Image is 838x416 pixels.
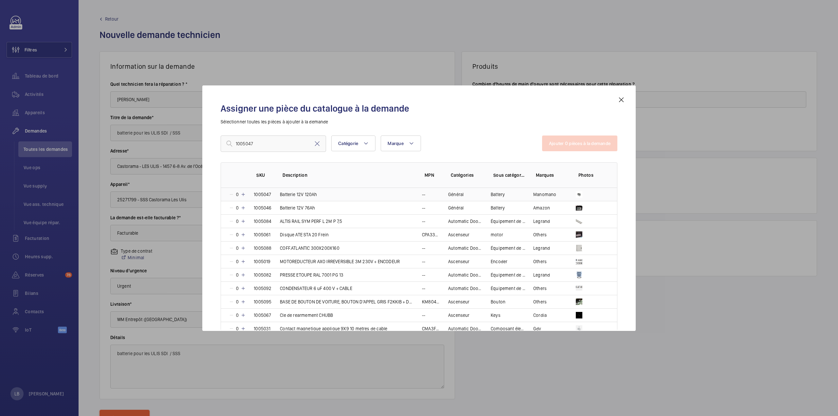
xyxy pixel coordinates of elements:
p: -- [422,272,425,278]
img: 8NonPZreG8OO9ZdmFujHewGgIjZGQB5j-7-g4TSuhlPtaLCi.png [576,298,582,305]
p: Général [448,191,464,198]
p: Others [533,258,547,265]
p: 1005061 [254,231,270,238]
p: Battery [491,191,505,198]
img: 33QNtSH0BF32aJ5WOyXF8pl8tCSV13kRikuPWLbDgjis8YYd.png [576,285,582,292]
img: _5YNJhLgQ8mEJOWk1xqZPUV1huQoYxEUzDXzuz9pcTkEDgaT.png [576,205,582,211]
p: 0 [234,312,241,318]
p: -- [422,285,425,292]
p: Contact magnetique applique 9X9 10 metres de cable [280,325,387,332]
p: Disque ATE STA 20 Frein [280,231,329,238]
p: 0 [234,325,241,332]
p: 0 [234,258,241,265]
p: 1005019 [254,258,270,265]
p: MPN [425,172,440,178]
img: AlX_mtbFI2TLDeDfRfJhYeqVS7x_gEafLwcL7g4hQqSi7eFk.png [576,191,582,198]
button: Marque [381,136,421,151]
p: BASE DE BOUTON DE VOITURE, BOUTON D'APPEL GRIS F2KKIB + DCB [280,298,414,305]
p: MOTOREDUCTEUR AXO IRREVERSIBLE 3M 230V + ENCODEUR [280,258,400,265]
img: n8CaGi6qt2wn1gIMwxj2pEJfVntgfwXudca7MGiZ9xY6OjPh.jpeg [576,231,582,238]
p: Battery [491,205,505,211]
p: 1005088 [254,245,271,251]
p: 0 [234,191,241,198]
img: sYcPNEDCdcz6l384VX25EEYkuVxf3dJ31sZsQxB-_X8t0SJ0.png [576,272,582,278]
p: -- [422,312,425,318]
p: Cle de rearmement CHUBB [280,312,333,318]
p: 0 [234,245,241,251]
p: CMA3F10 [422,325,440,332]
p: 0 [234,218,241,225]
p: Encoder [491,258,507,265]
p: Automatic Doors (Vertical) [448,325,483,332]
p: Ascenseur [448,231,470,238]
p: -- [422,245,425,251]
img: c5_y76wZXIIxnECmQEXwDQ0rL7BOL2qHgezvrhG_TccEe94p.png [576,325,582,332]
span: Catégorie [338,141,358,146]
p: 1005084 [254,218,271,225]
p: 0 [234,272,241,278]
p: Bouton [491,298,505,305]
p: Ascenseur [448,298,470,305]
input: Find a part [221,136,326,152]
p: 0 [234,298,241,305]
p: CPA3306 [422,231,440,238]
p: SKU [256,172,272,178]
p: Legrand [533,245,550,251]
p: -- [422,218,425,225]
p: 1005046 [254,205,271,211]
p: Ascenseur [448,312,470,318]
p: ALTIS RAIL SYM PERF L 2M P 7,5 [280,218,342,225]
p: Others [533,285,547,292]
p: Batterie 12V 76Ah [280,205,315,211]
p: Legrand [533,272,550,278]
p: 1005067 [254,312,271,318]
p: Batterie 12V 120Ah [280,191,317,198]
p: Général [448,205,464,211]
p: Automatic Doors (Vertical) [448,218,483,225]
p: Others [533,231,547,238]
button: Ajouter 0 pièces à la demande [542,136,617,151]
p: 0 [234,285,241,292]
p: Photos [578,172,604,178]
p: Automatic Doors (Vertical) [448,285,483,292]
p: 1005082 [254,272,271,278]
p: -- [422,191,425,198]
h2: Assigner une pièce du catalogue à la demande [221,102,617,115]
p: 1005092 [254,285,271,292]
p: Marques [536,172,568,178]
p: Équipement de porte [491,218,525,225]
p: Automatic Doors (Vertical) [448,245,483,251]
p: Legrand [533,218,550,225]
p: 1005031 [254,325,270,332]
p: 1005047 [254,191,271,198]
p: Équipement de porte [491,272,525,278]
p: Sélectionner toutes les pièces à ajouter à la demande [221,118,617,125]
p: Composant électrique [491,325,525,332]
p: KM804343G02 [422,298,440,305]
p: Équipement de porte [491,285,525,292]
p: Amazon [533,205,550,211]
p: Others [533,298,547,305]
p: Catégories [451,172,483,178]
p: Cordia [533,312,547,318]
p: 0 [234,205,241,211]
p: -- [422,205,425,211]
img: TE4Fw1EiAJ1NrzRmqmQnr4edD6xCzYFhUffy7nfN6e5wxJyk.png [576,312,582,318]
p: 1005095 [254,298,271,305]
p: motor [491,231,503,238]
img: B6RsySK-ry3PTrvfelvZPjUq6tEWhsMKV8mzl8wJ_9MXMZab.png [576,258,582,265]
p: Équipement de porte [491,245,525,251]
p: PRESSE ETOUPE RAL 7001 PG 13 [280,272,343,278]
p: COFF.ATLANTIC 300X200X160 [280,245,339,251]
p: Keys [491,312,501,318]
p: Gdv [533,325,541,332]
img: p3eSchXEUkSo2RVGILV02lGXIBG0vQ1sgFNHfLujjBK-3Yxr.png [576,245,582,251]
p: Description [282,172,414,178]
p: Manomano [533,191,556,198]
p: CONDENSATEUR 6 uF 400 V + CABLE [280,285,352,292]
p: -- [422,258,425,265]
span: Marque [388,141,404,146]
button: Catégorie [331,136,375,151]
p: Ascenseur [448,258,470,265]
p: Automatic Doors (Vertical) [448,272,483,278]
